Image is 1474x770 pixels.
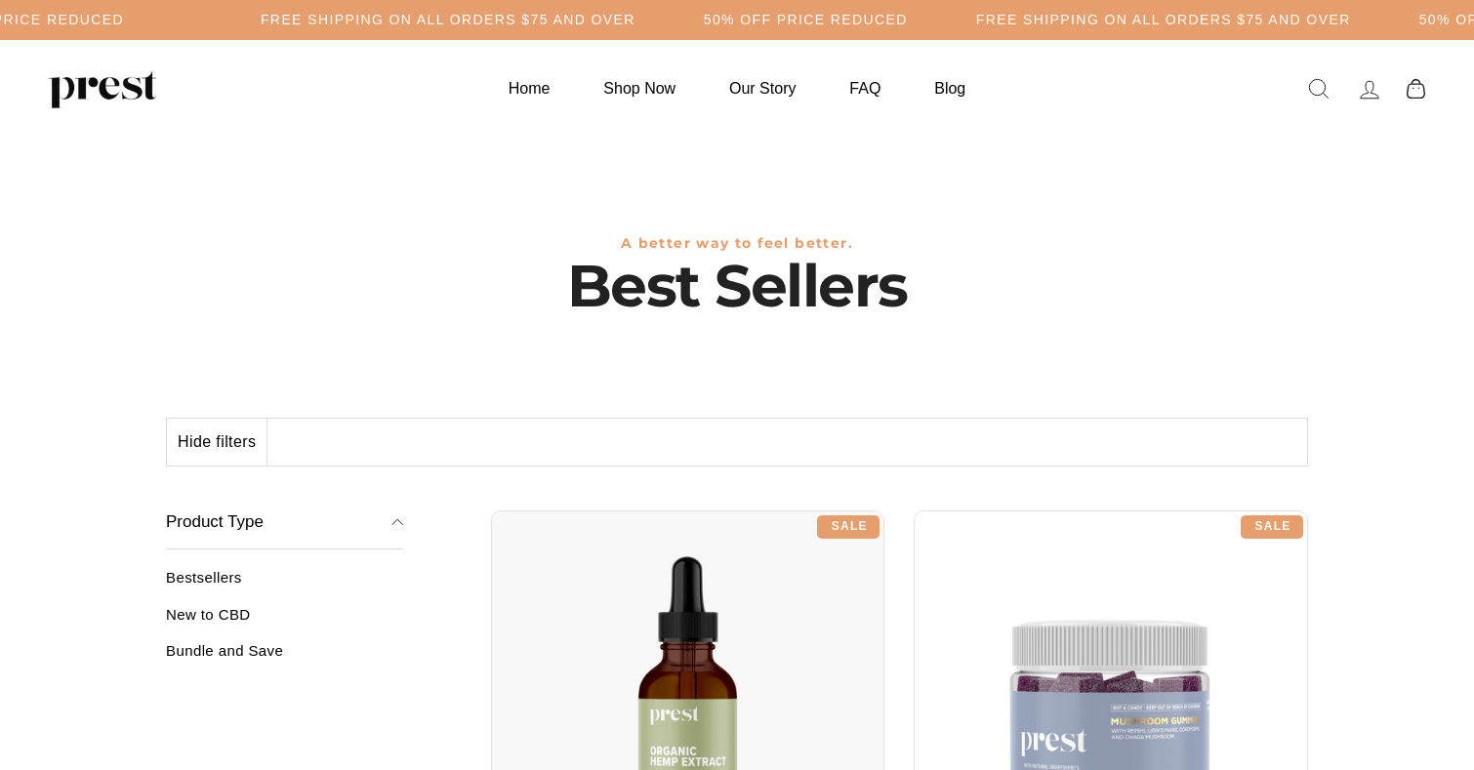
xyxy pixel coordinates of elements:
[817,515,880,539] div: Sale
[167,419,267,466] button: Hide filters
[484,69,575,107] a: Home
[705,69,820,107] a: Our Story
[704,12,908,28] h5: 50% OFF PRICE REDUCED
[166,642,403,674] a: Bundle and Save
[166,235,1308,252] h3: A better way to feel better.
[166,606,403,638] a: New to CBD
[976,12,1351,28] h5: Free Shipping on all orders $75 and over
[1241,515,1303,539] div: Sale
[261,12,635,28] h5: Free Shipping on all orders $75 and over
[910,69,990,107] a: Blog
[166,569,403,601] a: Bestsellers
[484,69,990,107] ul: Primary
[166,496,403,550] button: Product Type
[825,69,905,107] a: FAQ
[166,252,1308,320] h1: Best Sellers
[49,69,156,108] img: PREST ORGANICS
[579,69,700,107] a: Shop Now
